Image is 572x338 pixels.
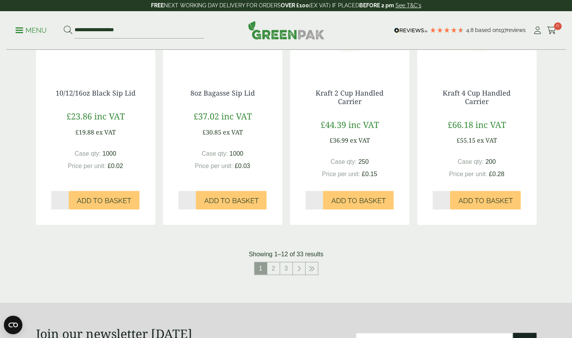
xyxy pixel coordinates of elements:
[108,162,123,169] span: £0.02
[554,22,562,30] span: 0
[359,2,394,8] strong: BEFORE 2 pm
[280,262,292,274] a: 3
[102,150,116,156] span: 1000
[394,28,428,33] img: REVIEWS.io
[235,162,250,169] span: £0.03
[450,191,521,209] button: Add to Basket
[443,88,511,106] a: Kraft 4 Cup Handled Carrier
[331,158,357,165] span: Case qty:
[69,191,139,209] button: Add to Basket
[249,249,323,259] p: Showing 1–12 of 33 results
[202,128,221,136] span: £30.85
[358,158,369,165] span: 250
[395,2,421,8] a: See T&C's
[485,158,496,165] span: 200
[499,27,507,33] span: 197
[255,262,267,274] span: 1
[221,110,252,122] span: inc VAT
[56,88,136,98] a: 10/12/16oz Black Sip Lid
[489,170,504,177] span: £0.28
[248,21,324,39] img: GreenPak Supplies
[195,162,233,169] span: Price per unit:
[533,27,542,34] i: My Account
[321,118,346,130] span: £44.39
[331,196,385,205] span: Add to Basket
[75,150,101,156] span: Case qty:
[322,170,360,177] span: Price per unit:
[448,118,473,130] span: £66.18
[466,27,475,33] span: 4.8
[507,27,526,33] span: reviews
[15,26,47,34] a: Menu
[348,118,379,130] span: inc VAT
[547,27,557,34] i: Cart
[547,25,557,36] a: 0
[229,150,243,156] span: 1000
[94,110,125,122] span: inc VAT
[475,27,499,33] span: Based on
[458,158,484,165] span: Case qty:
[77,196,131,205] span: Add to Basket
[323,191,394,209] button: Add to Basket
[316,88,384,106] a: Kraft 2 Cup Handled Carrier
[190,88,255,98] a: 8oz Bagasse Sip Lid
[151,2,164,8] strong: FREE
[475,118,506,130] span: inc VAT
[329,136,348,144] span: £36.99
[4,316,22,334] button: Open CMP widget
[267,262,280,274] a: 2
[429,27,464,34] div: 4.79 Stars
[362,170,377,177] span: £0.15
[193,110,219,122] span: £37.02
[202,150,228,156] span: Case qty:
[457,136,475,144] span: £55.15
[458,196,513,205] span: Add to Basket
[66,110,92,122] span: £23.86
[75,128,94,136] span: £19.88
[477,136,497,144] span: ex VAT
[350,136,370,144] span: ex VAT
[204,196,258,205] span: Add to Basket
[223,128,243,136] span: ex VAT
[449,170,487,177] span: Price per unit:
[15,26,47,35] p: Menu
[281,2,309,8] strong: OVER £100
[68,162,106,169] span: Price per unit:
[96,128,116,136] span: ex VAT
[196,191,266,209] button: Add to Basket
